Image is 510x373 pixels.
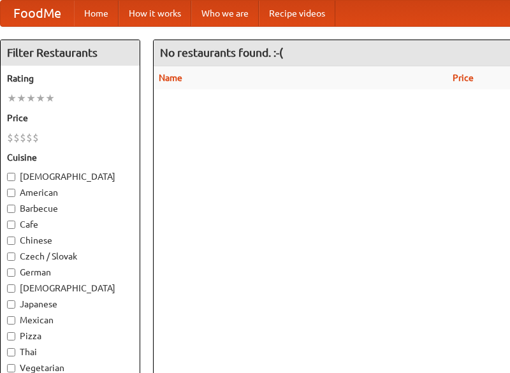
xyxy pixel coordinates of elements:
label: Japanese [7,298,133,311]
input: Japanese [7,300,15,309]
li: $ [7,131,13,145]
a: Home [74,1,119,26]
label: German [7,266,133,279]
input: [DEMOGRAPHIC_DATA] [7,173,15,181]
input: Barbecue [7,205,15,213]
a: Who we are [191,1,259,26]
input: Thai [7,348,15,356]
li: ★ [7,91,17,105]
input: Czech / Slovak [7,252,15,261]
a: How it works [119,1,191,26]
li: ★ [36,91,45,105]
input: Cafe [7,221,15,229]
input: [DEMOGRAPHIC_DATA] [7,284,15,293]
input: German [7,268,15,277]
li: ★ [26,91,36,105]
h5: Rating [7,72,133,85]
ng-pluralize: No restaurants found. :-( [160,47,283,59]
label: Thai [7,346,133,358]
label: Pizza [7,330,133,342]
input: Chinese [7,237,15,245]
a: Recipe videos [259,1,335,26]
h5: Price [7,112,133,124]
input: Mexican [7,316,15,325]
li: $ [13,131,20,145]
li: $ [20,131,26,145]
label: Barbecue [7,202,133,215]
a: Name [159,73,182,83]
h5: Cuisine [7,151,133,164]
li: ★ [17,91,26,105]
li: ★ [45,91,55,105]
input: American [7,189,15,197]
li: $ [26,131,33,145]
label: American [7,186,133,199]
label: [DEMOGRAPHIC_DATA] [7,170,133,183]
label: Chinese [7,234,133,247]
label: Czech / Slovak [7,250,133,263]
a: FoodMe [1,1,74,26]
a: Price [453,73,474,83]
label: Cafe [7,218,133,231]
li: $ [33,131,39,145]
label: Mexican [7,314,133,326]
h4: Filter Restaurants [1,40,140,66]
input: Vegetarian [7,364,15,372]
input: Pizza [7,332,15,340]
label: [DEMOGRAPHIC_DATA] [7,282,133,295]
